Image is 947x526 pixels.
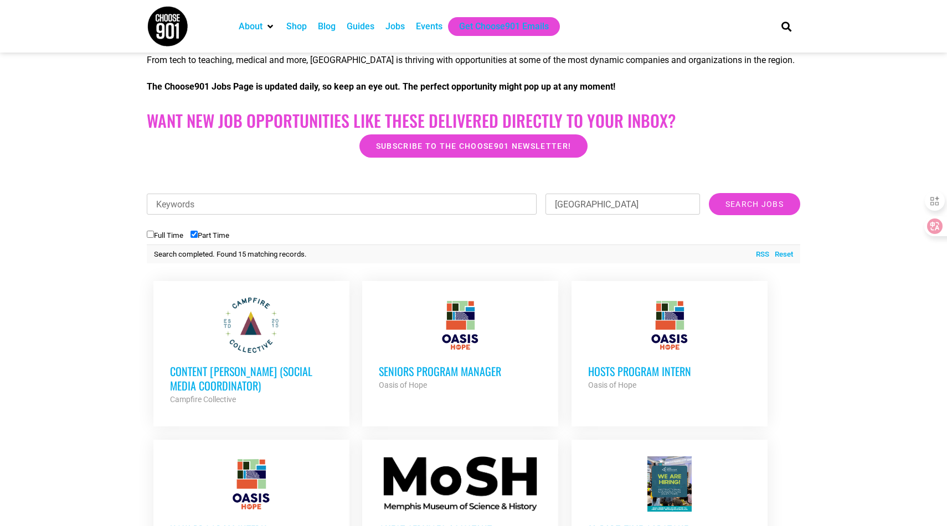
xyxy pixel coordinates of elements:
[709,193,800,215] input: Search Jobs
[362,281,558,408] a: Seniors Program Manager Oasis of Hope
[318,20,336,33] a: Blog
[778,17,796,35] div: Search
[147,231,183,239] label: Full Time
[147,194,537,215] input: Keywords
[170,395,236,404] strong: Campfire Collective
[459,20,549,33] a: Get Choose901 Emails
[359,134,588,158] a: Subscribe to the Choose901 newsletter!
[147,54,800,67] p: From tech to teaching, medical and more, [GEOGRAPHIC_DATA] is thriving with opportunities at some...
[385,20,405,33] a: Jobs
[545,194,700,215] input: Location
[376,142,571,150] span: Subscribe to the Choose901 newsletter!
[154,250,307,258] span: Search completed. Found 15 matching records.
[379,364,542,378] h3: Seniors Program Manager
[239,20,263,33] a: About
[588,381,636,389] strong: Oasis of Hope
[191,231,198,238] input: Part Time
[147,81,615,92] strong: The Choose901 Jobs Page is updated daily, so keep an eye out. The perfect opportunity might pop u...
[286,20,307,33] a: Shop
[416,20,442,33] a: Events
[147,111,800,131] h2: Want New Job Opportunities like these Delivered Directly to your Inbox?
[233,17,281,36] div: About
[750,249,769,260] a: RSS
[233,17,763,36] nav: Main nav
[379,381,427,389] strong: Oasis of Hope
[572,281,768,408] a: HOSTS Program Intern Oasis of Hope
[147,231,154,238] input: Full Time
[588,364,751,378] h3: HOSTS Program Intern
[347,20,374,33] a: Guides
[153,281,349,423] a: Content [PERSON_NAME] (Social Media Coordinator) Campfire Collective
[170,364,333,393] h3: Content [PERSON_NAME] (Social Media Coordinator)
[191,231,229,239] label: Part Time
[769,249,793,260] a: Reset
